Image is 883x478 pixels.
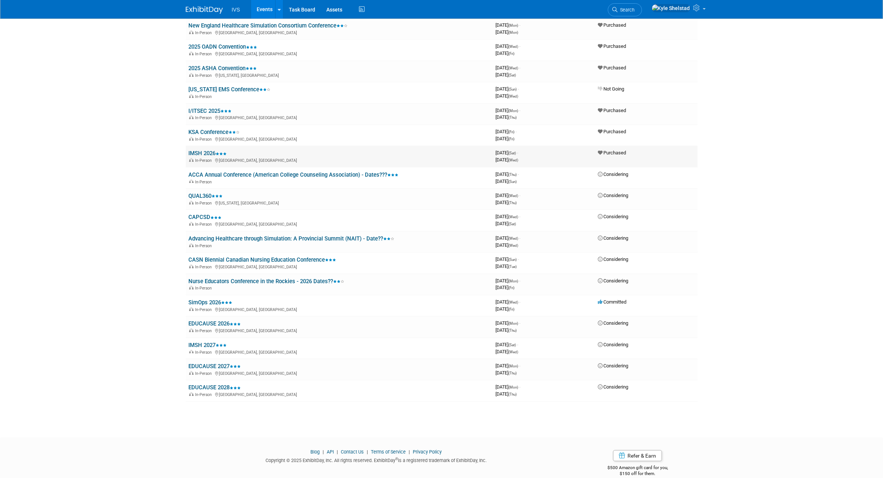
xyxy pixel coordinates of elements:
span: In-Person [195,286,214,291]
span: [DATE] [496,349,518,354]
span: (Fri) [509,52,515,56]
img: In-Person Event [189,201,194,204]
span: Considering [598,278,629,284]
span: In-Person [195,371,214,376]
span: (Mon) [509,23,518,27]
div: [GEOGRAPHIC_DATA], [GEOGRAPHIC_DATA] [189,327,490,333]
a: 2025 ASHA Convention [189,65,257,72]
span: In-Person [195,243,214,248]
span: (Mon) [509,321,518,325]
a: Terms of Service [371,449,406,455]
span: - [520,214,521,219]
span: Considering [598,320,629,326]
div: [GEOGRAPHIC_DATA], [GEOGRAPHIC_DATA] [189,370,490,376]
span: (Wed) [509,215,518,219]
span: - [518,171,519,177]
span: - [520,193,521,198]
a: Refer & Earn [613,450,662,461]
span: [DATE] [496,86,519,92]
span: | [407,449,412,455]
span: Purchased [598,108,626,113]
span: (Wed) [509,243,518,248]
span: In-Person [195,30,214,35]
a: 2025 OADN Convention [189,43,257,50]
a: SimOps 2026 [189,299,233,306]
span: In-Person [195,158,214,163]
span: | [321,449,326,455]
span: [DATE] [496,278,521,284]
span: - [520,299,521,305]
span: [DATE] [496,299,521,305]
span: (Mon) [509,385,518,389]
span: (Thu) [509,115,517,119]
span: (Thu) [509,201,517,205]
span: Purchased [598,43,626,49]
span: In-Person [195,115,214,120]
span: (Thu) [509,173,517,177]
img: In-Person Event [189,222,194,226]
span: - [520,65,521,71]
span: Considering [598,363,629,369]
span: [DATE] [496,150,518,155]
a: CAPCSD [189,214,222,220]
span: [DATE] [496,242,518,248]
span: - [518,256,519,262]
a: Nurse Educators Conference in the Rockies - 2026 Dates?? [189,278,345,285]
img: In-Person Event [189,265,194,268]
a: IMSH 2027 [189,342,227,348]
span: [DATE] [496,22,521,28]
span: (Wed) [509,66,518,70]
a: Privacy Policy [413,449,442,455]
span: (Sat) [509,343,516,347]
span: (Sun) [509,258,517,262]
span: (Fri) [509,130,515,134]
span: - [520,43,521,49]
span: | [335,449,340,455]
sup: ® [395,457,398,461]
a: [US_STATE] EMS Conference [189,86,271,93]
span: - [516,129,517,134]
span: [DATE] [496,327,517,333]
img: In-Person Event [189,94,194,98]
span: Considering [598,256,629,262]
span: (Wed) [509,94,518,98]
span: [DATE] [496,370,517,376]
span: [DATE] [496,306,515,312]
span: (Fri) [509,137,515,141]
a: IMSH 2026 [189,150,227,157]
span: In-Person [195,392,214,397]
span: Considering [598,384,629,390]
div: Copyright © 2025 ExhibitDay, Inc. All rights reserved. ExhibitDay is a registered trademark of Ex... [186,455,567,464]
span: [DATE] [496,65,521,71]
span: In-Person [195,180,214,184]
span: In-Person [195,137,214,142]
span: (Wed) [509,194,518,198]
div: [GEOGRAPHIC_DATA], [GEOGRAPHIC_DATA] [189,306,490,312]
img: In-Person Event [189,52,194,55]
span: Not Going [598,86,625,92]
span: (Mon) [509,279,518,283]
span: In-Person [195,52,214,56]
span: Considering [598,171,629,177]
span: [DATE] [496,193,521,198]
span: (Sat) [509,222,516,226]
span: (Mon) [509,109,518,113]
img: In-Person Event [189,73,194,77]
span: Committed [598,299,627,305]
a: KSA Conference [189,129,240,135]
a: EDUCAUSE 2026 [189,320,241,327]
a: I/ITSEC 2025 [189,108,232,114]
img: In-Person Event [189,243,194,247]
img: In-Person Event [189,158,194,162]
span: In-Person [195,265,214,269]
div: [GEOGRAPHIC_DATA], [GEOGRAPHIC_DATA] [189,263,490,269]
span: (Fri) [509,286,515,290]
span: [DATE] [496,129,517,134]
div: [GEOGRAPHIC_DATA], [GEOGRAPHIC_DATA] [189,157,490,163]
span: (Mon) [509,30,518,35]
img: In-Person Event [189,307,194,311]
span: - [518,86,519,92]
span: Purchased [598,150,626,155]
span: In-Person [195,201,214,206]
div: [GEOGRAPHIC_DATA], [GEOGRAPHIC_DATA] [189,349,490,355]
